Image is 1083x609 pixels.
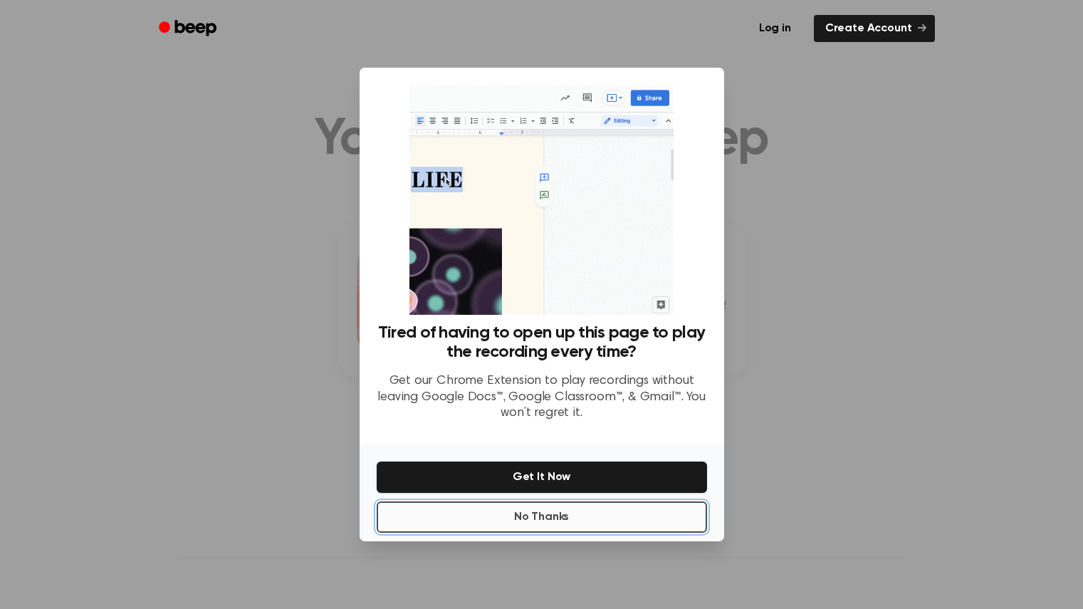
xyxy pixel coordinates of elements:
[377,323,707,362] h3: Tired of having to open up this page to play the recording every time?
[409,85,674,315] img: Beep extension in action
[745,12,805,45] a: Log in
[814,15,935,42] a: Create Account
[377,373,707,422] p: Get our Chrome Extension to play recordings without leaving Google Docs™, Google Classroom™, & Gm...
[377,462,707,493] button: Get It Now
[377,501,707,533] button: No Thanks
[149,15,229,43] a: Beep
